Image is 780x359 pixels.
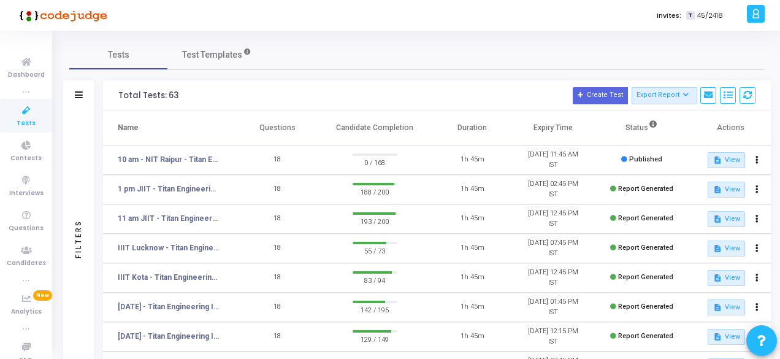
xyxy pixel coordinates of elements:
span: Tests [108,48,129,61]
a: [DATE] - Titan Engineering Intern 2026 [118,301,220,312]
button: View [708,299,745,315]
span: Interviews [9,188,44,199]
img: logo [15,3,107,28]
th: Duration [432,111,513,145]
td: 1h 45m [432,293,513,322]
span: Candidates [7,258,46,269]
a: IIIT Kota - Titan Engineering Intern 2026 [118,272,220,283]
th: Questions [237,111,318,145]
td: 1h 45m [432,322,513,352]
span: 188 / 200 [353,185,397,198]
button: View [708,241,745,257]
mat-icon: description [713,333,721,341]
mat-icon: description [713,156,721,164]
a: 1 pm JIIT - Titan Engineering Intern 2026 [118,183,220,195]
button: Create Test [573,87,628,104]
td: 18 [237,145,318,175]
span: 193 / 200 [353,215,397,227]
span: 0 / 168 [353,156,397,168]
span: Report Generated [618,185,673,193]
div: Total Tests: 63 [118,91,178,101]
th: Expiry Time [513,111,594,145]
a: 10 am - NIT Raipur - Titan Engineering Intern 2026 [118,154,220,165]
mat-icon: description [713,274,721,282]
span: Test Templates [182,48,242,61]
th: Status [593,111,690,145]
span: Published [629,155,662,163]
td: 18 [237,322,318,352]
mat-icon: description [713,215,721,223]
td: 1h 45m [432,145,513,175]
td: 1h 45m [432,175,513,204]
button: View [708,329,745,345]
td: [DATE] 02:45 PM IST [513,175,594,204]
span: Report Generated [618,273,673,281]
div: Filters [73,171,84,306]
mat-icon: description [713,185,721,194]
span: Analytics [11,307,42,317]
a: [DATE] - Titan Engineering Intern 2026 [118,331,220,342]
td: [DATE] 07:45 PM IST [513,234,594,263]
td: [DATE] 12:45 PM IST [513,204,594,234]
td: [DATE] 01:45 PM IST [513,293,594,322]
span: Dashboard [8,70,45,80]
td: 1h 45m [432,234,513,263]
span: Tests [17,118,36,129]
span: Report Generated [618,244,673,252]
td: 18 [237,234,318,263]
span: 142 / 195 [353,303,397,315]
th: Candidate Completion [318,111,432,145]
button: View [708,152,745,168]
a: IIIT Lucknow - Titan Engineering Intern 2026 [118,242,220,253]
td: 1h 45m [432,204,513,234]
td: 18 [237,204,318,234]
span: 129 / 149 [353,333,397,345]
button: View [708,211,745,227]
span: 83 / 94 [353,274,397,286]
span: Contests [10,153,42,164]
label: Invites: [657,10,681,21]
span: Questions [9,223,44,234]
span: Report Generated [618,303,673,311]
span: Report Generated [618,332,673,340]
button: View [708,270,745,286]
td: 18 [237,263,318,293]
th: Name [103,111,237,145]
span: 55 / 73 [353,244,397,257]
span: Report Generated [618,214,673,222]
td: [DATE] 12:45 PM IST [513,263,594,293]
span: 45/2418 [697,10,723,21]
span: T [686,11,694,20]
td: 18 [237,175,318,204]
mat-icon: description [713,303,721,312]
td: 1h 45m [432,263,513,293]
button: Export Report [632,87,697,104]
mat-icon: description [713,244,721,253]
span: New [33,290,52,301]
a: 11 am JIIT - Titan Engineering Intern 2026 [118,213,220,224]
td: [DATE] 11:45 AM IST [513,145,594,175]
td: [DATE] 12:15 PM IST [513,322,594,352]
th: Actions [690,111,771,145]
td: 18 [237,293,318,322]
button: View [708,182,745,198]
